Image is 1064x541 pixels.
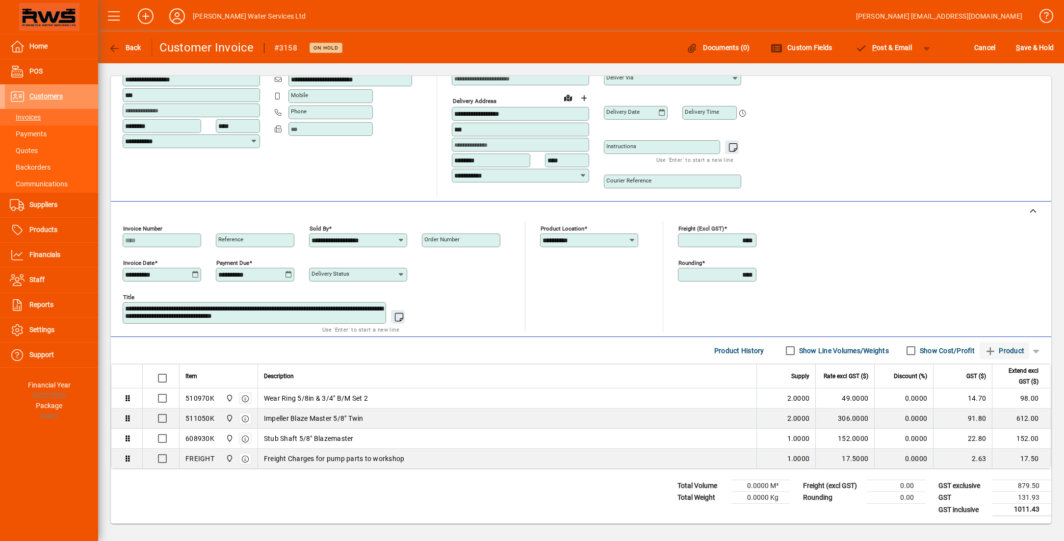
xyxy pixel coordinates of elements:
mat-label: Invoice date [123,259,155,266]
div: #3158 [274,40,297,56]
mat-label: Mobile [291,92,308,99]
td: 22.80 [933,429,992,449]
span: Impeller Blaze Master 5/8" Twin [264,413,363,423]
span: Reports [29,301,53,309]
a: Financials [5,243,98,267]
span: Otorohanga [223,413,234,424]
td: 98.00 [992,388,1051,409]
td: 0.0000 M³ [731,480,790,492]
span: Wear Ring 5/8in & 3/4" B/M Set 2 [264,393,368,403]
mat-hint: Use 'Enter' to start a new line [656,154,733,165]
span: Settings [29,326,54,334]
a: Knowledge Base [1032,2,1052,34]
button: Product [980,342,1029,360]
app-page-header-button: Back [98,39,152,56]
td: GST exclusive [934,480,992,492]
span: 1.0000 [787,434,810,443]
td: 131.93 [992,492,1051,504]
button: Choose address [576,90,592,106]
div: 49.0000 [822,393,868,403]
span: Product [985,343,1024,359]
td: 0.00 [867,480,926,492]
span: Invoices [10,113,41,121]
a: Payments [5,126,98,142]
mat-label: Sold by [310,225,329,232]
span: ave & Hold [1016,40,1054,55]
td: 0.0000 [874,429,933,449]
td: 2.63 [933,449,992,468]
a: View on map [560,90,576,105]
span: GST ($) [966,371,986,382]
a: Support [5,343,98,367]
a: Suppliers [5,193,98,217]
span: S [1016,44,1020,52]
td: 17.50 [992,449,1051,468]
a: Quotes [5,142,98,159]
div: 608930K [185,434,214,443]
mat-label: Product location [541,225,584,232]
span: Discount (%) [894,371,927,382]
span: Suppliers [29,201,57,208]
mat-label: Delivery status [311,270,349,277]
button: Cancel [972,39,998,56]
button: Profile [161,7,193,25]
td: Freight (excl GST) [798,480,867,492]
label: Show Cost/Profit [918,346,975,356]
span: Extend excl GST ($) [998,365,1038,387]
div: 511050K [185,413,214,423]
span: Support [29,351,54,359]
label: Show Line Volumes/Weights [797,346,889,356]
button: Add [130,7,161,25]
span: Description [264,371,294,382]
span: Backorders [10,163,51,171]
span: Product History [714,343,764,359]
span: Customers [29,92,63,100]
div: 17.5000 [822,454,868,464]
div: 306.0000 [822,413,868,423]
a: Products [5,218,98,242]
div: FREIGHT [185,454,214,464]
td: 0.0000 [874,388,933,409]
button: Product History [710,342,768,360]
span: Otorohanga [223,433,234,444]
a: Reports [5,293,98,317]
mat-hint: Use 'Enter' to start a new line [322,324,399,335]
div: 510970K [185,393,214,403]
mat-label: Instructions [606,143,636,150]
span: Package [36,402,62,410]
mat-label: Courier Reference [606,177,651,184]
td: 0.0000 Kg [731,492,790,504]
td: 1011.43 [992,504,1051,516]
mat-label: Invoice number [123,225,162,232]
span: Otorohanga [223,453,234,464]
td: 612.00 [992,409,1051,429]
span: Cancel [974,40,996,55]
a: Invoices [5,109,98,126]
a: Communications [5,176,98,192]
span: Payments [10,130,47,138]
a: Staff [5,268,98,292]
div: 152.0000 [822,434,868,443]
mat-label: Rounding [678,259,702,266]
span: On hold [313,45,338,51]
td: 879.50 [992,480,1051,492]
mat-label: Deliver via [606,74,633,81]
span: Documents (0) [686,44,750,52]
td: 0.0000 [874,409,933,429]
a: POS [5,59,98,84]
td: 91.80 [933,409,992,429]
span: Home [29,42,48,50]
span: Freight Charges for pump parts to workshop [264,454,405,464]
span: Financial Year [28,381,71,389]
span: Custom Fields [771,44,832,52]
span: ost & Email [855,44,912,52]
mat-label: Reference [218,236,243,243]
button: Documents (0) [684,39,753,56]
span: Products [29,226,57,233]
mat-label: Delivery date [606,108,640,115]
span: Supply [791,371,809,382]
td: 0.0000 [874,449,933,468]
mat-label: Title [123,294,134,301]
td: Total Volume [673,480,731,492]
mat-label: Delivery time [685,108,719,115]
